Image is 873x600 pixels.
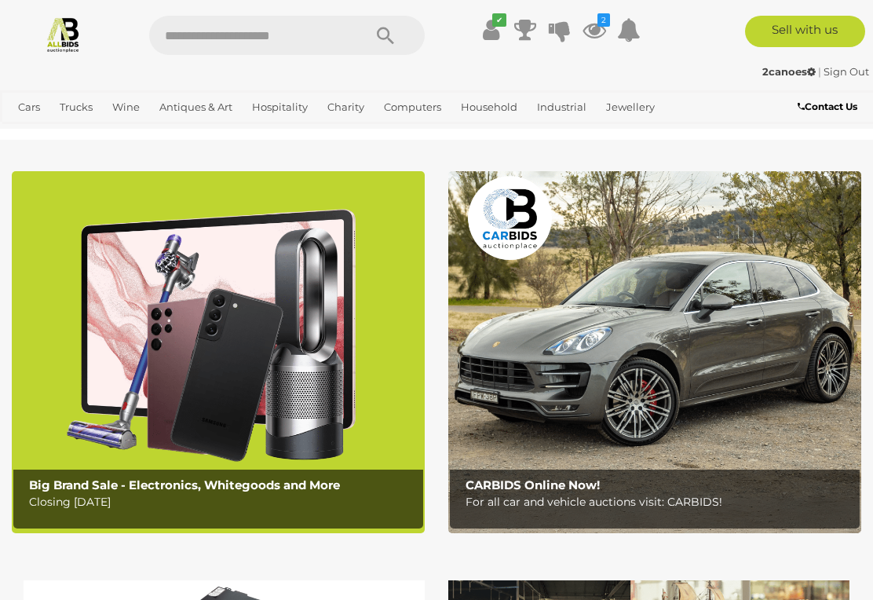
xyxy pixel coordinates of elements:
[53,94,99,120] a: Trucks
[492,13,506,27] i: ✔
[818,65,821,78] span: |
[29,492,416,512] p: Closing [DATE]
[600,94,661,120] a: Jewellery
[12,171,425,533] a: Big Brand Sale - Electronics, Whitegoods and More Big Brand Sale - Electronics, Whitegoods and Mo...
[45,16,82,53] img: Allbids.com.au
[798,98,861,115] a: Contact Us
[531,94,593,120] a: Industrial
[113,120,237,146] a: [GEOGRAPHIC_DATA]
[466,477,600,492] b: CARBIDS Online Now!
[745,16,865,47] a: Sell with us
[762,65,816,78] strong: 2canoes
[378,94,447,120] a: Computers
[824,65,869,78] a: Sign Out
[479,16,502,44] a: ✔
[762,65,818,78] a: 2canoes
[583,16,606,44] a: 2
[61,120,106,146] a: Sports
[448,171,861,533] a: CARBIDS Online Now! CARBIDS Online Now! For all car and vehicle auctions visit: CARBIDS!
[246,94,314,120] a: Hospitality
[321,94,371,120] a: Charity
[106,94,146,120] a: Wine
[153,94,239,120] a: Antiques & Art
[466,492,853,512] p: For all car and vehicle auctions visit: CARBIDS!
[12,171,425,533] img: Big Brand Sale - Electronics, Whitegoods and More
[12,94,46,120] a: Cars
[455,94,524,120] a: Household
[29,477,340,492] b: Big Brand Sale - Electronics, Whitegoods and More
[346,16,425,55] button: Search
[448,171,861,533] img: CARBIDS Online Now!
[597,13,610,27] i: 2
[12,120,54,146] a: Office
[798,101,857,112] b: Contact Us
